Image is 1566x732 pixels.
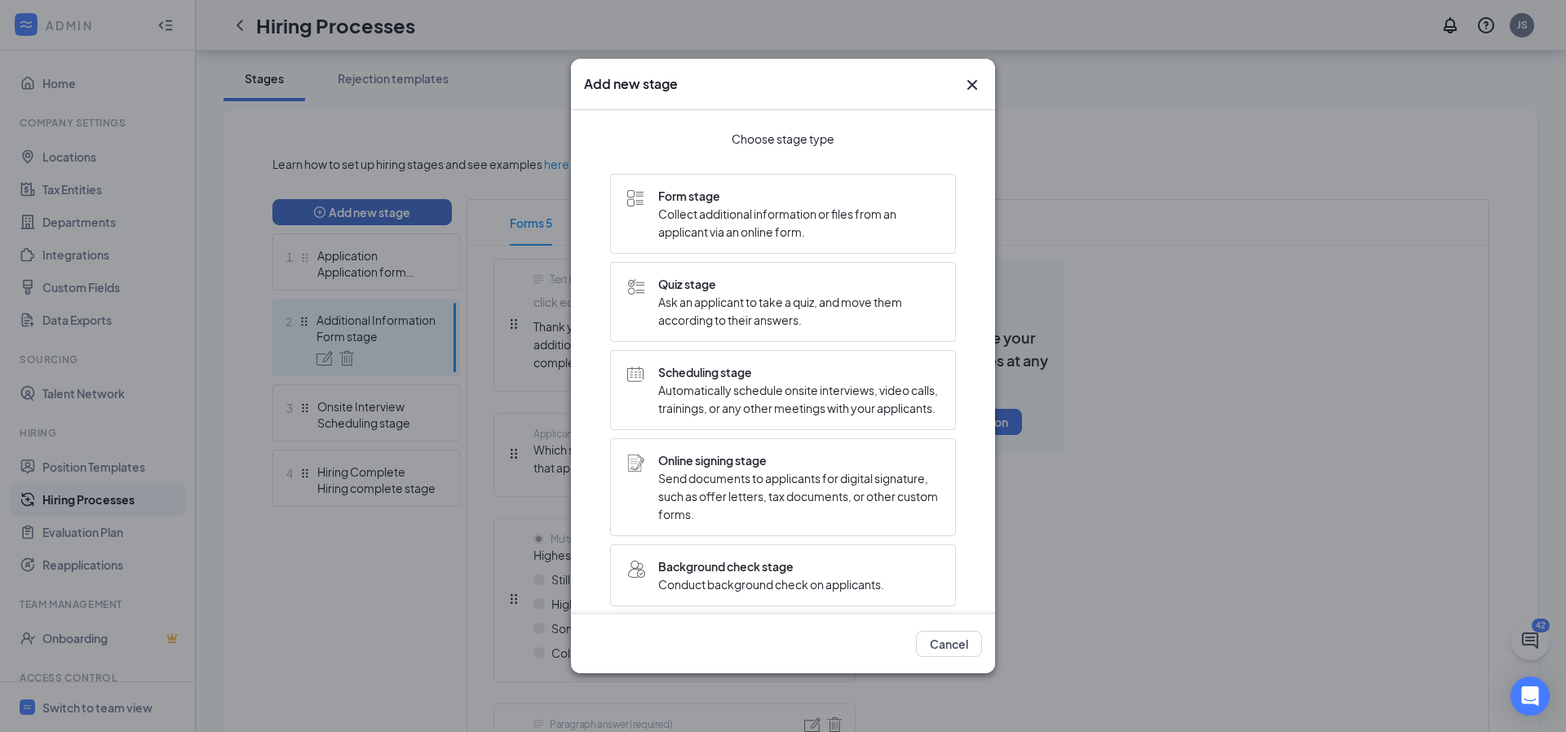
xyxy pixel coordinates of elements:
[732,131,834,146] span: Choose stage type
[658,363,939,381] span: Scheduling stage
[658,469,939,523] span: Send documents to applicants for digital signature, such as offer letters, tax documents, or othe...
[658,381,939,417] span: Automatically schedule onsite interviews, video calls, trainings, or any other meetings with your...
[658,575,884,593] span: Conduct background check on applicants.
[916,631,982,657] button: Cancel
[584,75,678,93] h3: Add new stage
[658,293,939,329] span: Ask an applicant to take a quiz, and move them according to their answers.
[962,75,982,95] svg: Cross
[962,75,982,95] button: Close
[658,451,939,469] span: Online signing stage
[1511,677,1550,716] div: Open Intercom Messenger
[658,205,939,241] span: Collect additional information or files from an applicant via an online form.
[658,187,939,205] span: Form stage
[658,557,884,575] span: Background check stage
[658,275,939,293] span: Quiz stage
